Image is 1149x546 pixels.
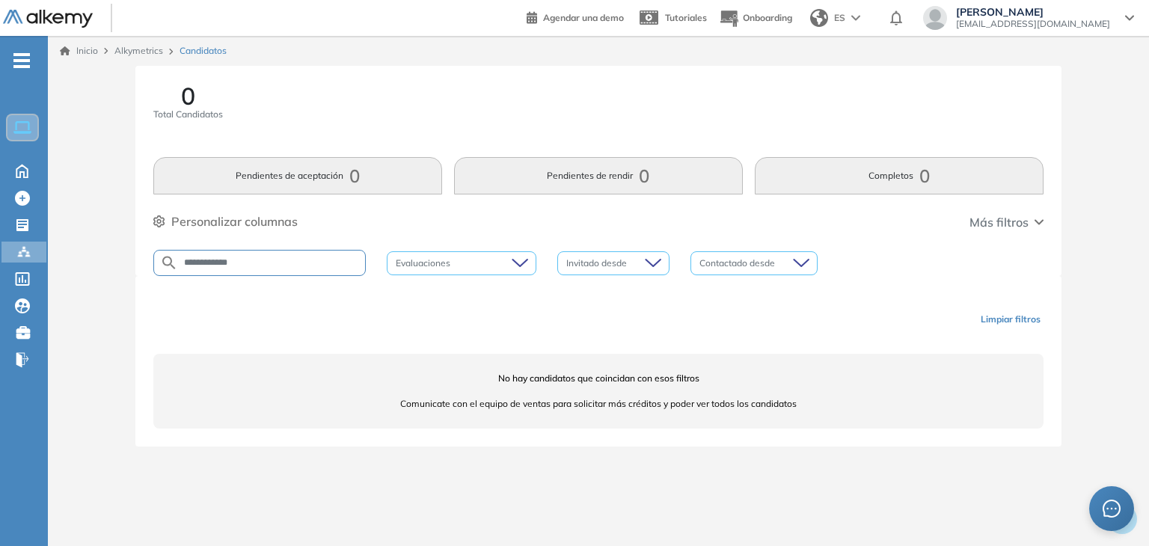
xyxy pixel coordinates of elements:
span: 0 [181,84,195,108]
img: arrow [851,15,860,21]
span: [EMAIL_ADDRESS][DOMAIN_NAME] [956,18,1110,30]
button: Más filtros [969,213,1044,231]
span: Comunicate con el equipo de ventas para solicitar más créditos y poder ver todos los candidatos [153,397,1044,411]
span: Tutoriales [665,12,707,23]
span: Candidatos [180,44,227,58]
span: Onboarding [743,12,792,23]
i: - [13,59,30,62]
span: Agendar una demo [543,12,624,23]
button: Pendientes de rendir0 [454,157,743,194]
span: message [1103,500,1121,518]
span: Más filtros [969,213,1029,231]
span: [PERSON_NAME] [956,6,1110,18]
span: Personalizar columnas [171,212,298,230]
img: world [810,9,828,27]
span: No hay candidatos que coincidan con esos filtros [153,372,1044,385]
button: Personalizar columnas [153,212,298,230]
button: Limpiar filtros [975,307,1047,332]
img: Logo [3,10,93,28]
span: ES [834,11,845,25]
a: Inicio [60,44,98,58]
span: Alkymetrics [114,45,163,56]
span: Total Candidatos [153,108,223,121]
button: Pendientes de aceptación0 [153,157,442,194]
button: Completos0 [755,157,1044,194]
a: Agendar una demo [527,7,624,25]
img: SEARCH_ALT [160,254,178,272]
button: Onboarding [719,2,792,34]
